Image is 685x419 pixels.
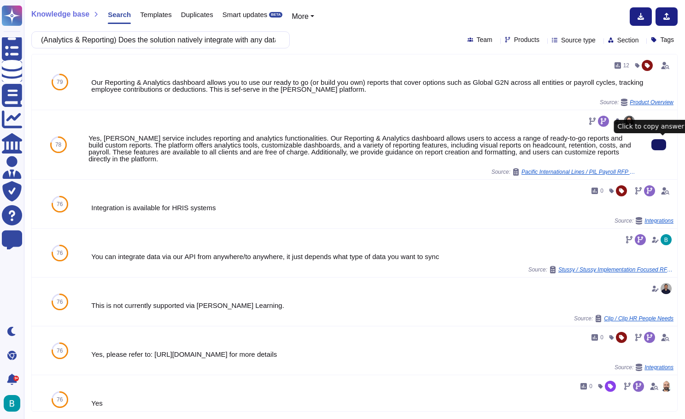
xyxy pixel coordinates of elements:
div: This is not currently supported via [PERSON_NAME] Learning. [91,302,673,309]
span: 0 [600,188,603,194]
span: Products [514,36,539,43]
span: 12 [623,63,629,68]
span: Stussy / Stussy Implementation Focused RFI Questions [558,267,673,272]
span: 76 [57,299,63,305]
span: Team [477,36,492,43]
span: 76 [57,397,63,402]
span: Section [617,37,639,43]
img: user [661,283,672,294]
span: 76 [57,201,63,207]
button: More [292,11,314,22]
span: Source: [528,266,673,273]
img: user [624,116,635,127]
span: Tags [660,36,674,43]
span: Clip / Clip HR People Needs [604,316,673,321]
input: Search a question or template... [36,32,280,48]
div: 9+ [13,376,19,381]
span: 78 [55,142,61,148]
span: More [292,12,308,20]
span: Source type [561,37,596,43]
button: user [2,393,27,413]
div: You can integrate data via our API from anywhere/to anywhere, it just depends what type of data y... [91,253,673,260]
div: Yes, please refer to: [URL][DOMAIN_NAME] for more details [91,351,673,358]
img: user [661,234,672,245]
span: Smart updates [222,11,268,18]
span: 76 [57,250,63,256]
span: Source: [574,315,673,322]
div: Our Reporting & Analytics dashboard allows you to use our ready to go (or build you own) reports ... [91,79,673,93]
span: Search [108,11,131,18]
img: user [4,395,20,412]
span: 0 [589,384,592,389]
span: Templates [140,11,171,18]
span: Integrations [644,365,673,370]
span: Product Overview [630,100,673,105]
span: Source: [600,99,673,106]
span: 79 [57,79,63,85]
span: Source: [615,217,673,224]
div: Yes, [PERSON_NAME] service includes reporting and analytics functionalities. Our Reporting & Anal... [88,135,637,162]
span: Source: [615,364,673,371]
span: Duplicates [181,11,213,18]
span: Source: [492,168,637,176]
span: Integrations [644,218,673,224]
span: 76 [57,348,63,354]
img: user [661,381,672,392]
div: BETA [269,12,282,18]
span: 0 [600,335,603,340]
div: Integration is available for HRIS systems [91,204,673,211]
div: Yes [91,400,673,407]
span: Knowledge base [31,11,89,18]
span: Pacific International Lines / PIL Payroll RFP Template.xlsx [521,169,637,175]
